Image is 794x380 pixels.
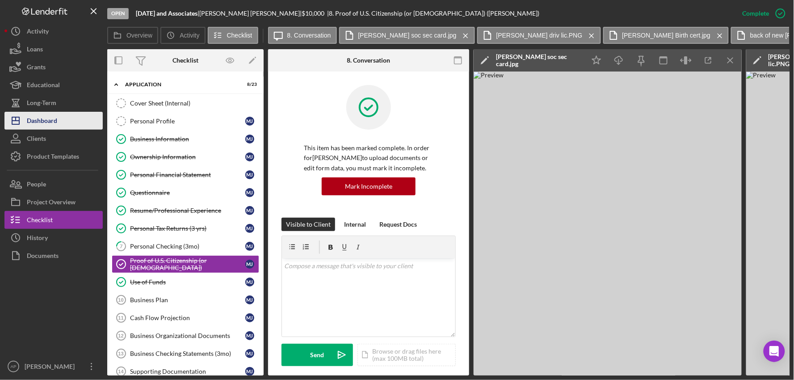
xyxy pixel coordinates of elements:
a: 10Business PlanMJ [112,291,259,309]
div: Use of Funds [130,279,245,286]
button: Request Docs [375,218,421,231]
a: Ownership InformationMJ [112,148,259,166]
a: Resume/Professional ExperienceMJ [112,202,259,220]
button: AP[PERSON_NAME] [4,358,103,376]
div: M J [245,331,254,340]
a: Cover Sheet (Internal) [112,94,259,112]
div: M J [245,188,254,197]
div: M J [245,242,254,251]
div: M J [245,224,254,233]
div: M J [245,206,254,215]
div: Educational [27,76,60,96]
div: 8. Conversation [347,57,391,64]
div: History [27,229,48,249]
div: Business Checking Statements (3mo) [130,350,245,357]
div: Ownership Information [130,153,245,160]
div: M J [245,367,254,376]
div: Open [107,8,129,19]
button: Documents [4,247,103,265]
div: M J [245,296,254,304]
a: 13Business Checking Statements (3mo)MJ [112,345,259,363]
div: Loans [27,40,43,60]
a: Dashboard [4,112,103,130]
div: Personal Checking (3mo) [130,243,245,250]
a: Personal Financial StatementMJ [112,166,259,184]
div: Mark Incomplete [345,177,392,195]
a: Business InformationMJ [112,130,259,148]
tspan: 12 [118,333,123,338]
div: Product Templates [27,148,79,168]
button: Complete [734,4,790,22]
div: Personal Financial Statement [130,171,245,178]
div: Complete [743,4,769,22]
button: Mark Incomplete [322,177,416,195]
button: History [4,229,103,247]
a: QuestionnaireMJ [112,184,259,202]
tspan: 7 [120,243,123,249]
a: Checklist [4,211,103,229]
text: AP [11,364,17,369]
span: $10,000 [302,9,324,17]
div: Clients [27,130,46,150]
label: Checklist [227,32,252,39]
div: Visible to Client [286,218,331,231]
button: Clients [4,130,103,148]
label: [PERSON_NAME] driv lic.PNG [496,32,583,39]
label: 8. Conversation [287,32,331,39]
div: Internal [344,218,366,231]
div: Business Organizational Documents [130,332,245,339]
a: 11Cash Flow ProjectionMJ [112,309,259,327]
div: Resume/Professional Experience [130,207,245,214]
tspan: 14 [118,369,124,374]
button: Overview [107,27,158,44]
button: Product Templates [4,148,103,165]
div: M J [245,135,254,144]
div: [PERSON_NAME] [PERSON_NAME] | [199,10,302,17]
div: Checklist [27,211,53,231]
button: Project Overview [4,193,103,211]
div: Send [311,344,324,366]
a: People [4,175,103,193]
button: Internal [340,218,370,231]
div: [PERSON_NAME] soc sec card.jpg [496,53,581,68]
div: | [136,10,199,17]
div: People [27,175,46,195]
button: [PERSON_NAME] driv lic.PNG [477,27,601,44]
div: Personal Tax Returns (3 yrs) [130,225,245,232]
a: Proof of U.S. Citizenship (or [DEMOGRAPHIC_DATA])MJ [112,255,259,273]
div: M J [245,152,254,161]
div: | 8. Proof of U.S. Citizenship (or [DEMOGRAPHIC_DATA]) ([PERSON_NAME]) [327,10,540,17]
div: Personal Profile [130,118,245,125]
tspan: 11 [118,315,123,321]
label: Overview [126,32,152,39]
div: Project Overview [27,193,76,213]
div: Business Information [130,135,245,143]
div: Proof of U.S. Citizenship (or [DEMOGRAPHIC_DATA]) [130,257,245,271]
a: 7Personal Checking (3mo)MJ [112,237,259,255]
div: Questionnaire [130,189,245,196]
img: Preview [474,72,742,376]
div: Application [125,82,235,87]
div: M J [245,170,254,179]
b: [DATE] and Associates [136,9,197,17]
label: Activity [180,32,199,39]
div: Business Plan [130,296,245,304]
a: Activity [4,22,103,40]
div: Supporting Documentation [130,368,245,375]
div: Cover Sheet (Internal) [130,100,259,107]
button: Send [281,344,353,366]
button: Checklist [208,27,258,44]
a: Personal Tax Returns (3 yrs)MJ [112,220,259,237]
label: [PERSON_NAME] Birth cert.jpg [622,32,711,39]
div: Request Docs [379,218,417,231]
div: M J [245,117,254,126]
button: Grants [4,58,103,76]
a: Long-Term [4,94,103,112]
div: Long-Term [27,94,56,114]
button: Visible to Client [281,218,335,231]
